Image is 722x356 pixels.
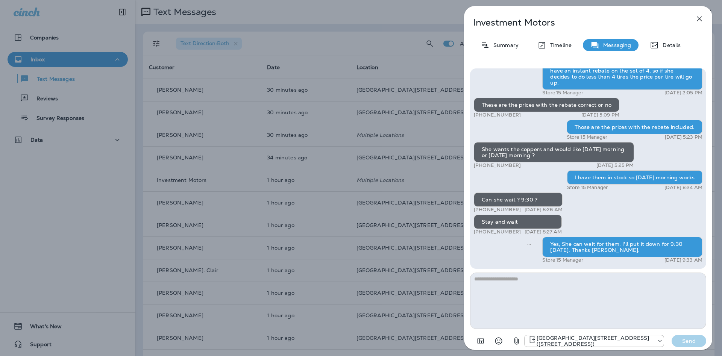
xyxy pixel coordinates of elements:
[664,185,702,191] p: [DATE] 8:24 AM
[567,185,608,191] p: Store 15 Manager
[473,333,488,348] button: Add in a premade template
[474,162,521,168] p: [PHONE_NUMBER]
[537,335,653,347] p: [GEOGRAPHIC_DATA][STREET_ADDRESS] ([STREET_ADDRESS])
[596,162,634,168] p: [DATE] 5:25 PM
[665,134,702,140] p: [DATE] 5:23 PM
[542,257,583,263] p: Store 15 Manager
[659,42,681,48] p: Details
[491,333,506,348] button: Select an emoji
[474,112,521,118] p: [PHONE_NUMBER]
[474,142,634,162] div: She wants the coppers and would like [DATE] morning or [DATE] morning ?
[474,192,563,207] div: Can she wait ? 9:30 ?
[567,170,702,185] div: I have them in stock so [DATE] morning works
[527,240,531,247] span: Sent
[542,237,702,257] div: Yes, She can wait for them. I'll put it down for 9:30 [DATE]. Thanks [PERSON_NAME].
[664,90,702,96] p: [DATE] 2:05 PM
[474,215,562,229] div: Stay and wait
[474,229,521,235] p: [PHONE_NUMBER]
[567,134,607,140] p: Store 15 Manager
[525,207,563,213] p: [DATE] 8:26 AM
[581,112,619,118] p: [DATE] 5:09 PM
[599,42,631,48] p: Messaging
[473,17,678,28] p: Investment Motors
[474,207,521,213] p: [PHONE_NUMBER]
[546,42,572,48] p: Timeline
[474,98,619,112] div: These are the prices with the rebate correct or no
[542,90,583,96] p: Store 15 Manager
[664,257,702,263] p: [DATE] 9:33 AM
[567,120,702,134] div: Those are the prices with the rebate included.
[525,229,562,235] p: [DATE] 8:27 AM
[525,335,664,347] div: +1 (402) 891-8464
[490,42,519,48] p: Summary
